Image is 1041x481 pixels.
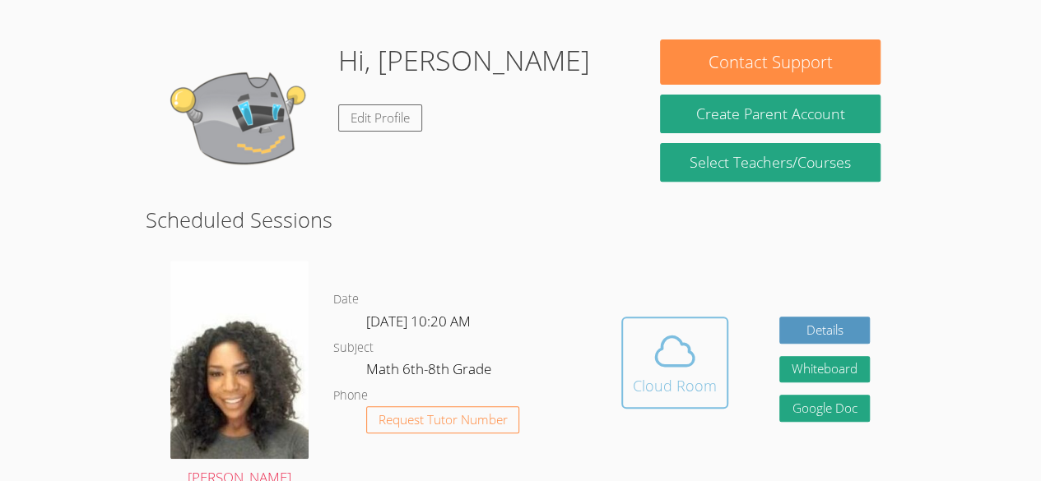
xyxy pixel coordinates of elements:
button: Whiteboard [779,356,870,383]
span: Request Tutor Number [379,414,508,426]
a: Google Doc [779,395,870,422]
span: [DATE] 10:20 AM [366,312,471,331]
dd: Math 6th-8th Grade [366,358,495,386]
dt: Subject [333,338,374,358]
button: Create Parent Account [660,95,880,133]
button: Contact Support [660,39,880,85]
h2: Scheduled Sessions [146,204,895,235]
a: Select Teachers/Courses [660,143,880,182]
a: Details [779,317,870,344]
h1: Hi, [PERSON_NAME] [338,39,590,81]
div: Cloud Room [633,374,717,397]
button: Cloud Room [621,317,728,409]
dt: Date [333,289,359,310]
img: avatar.png [170,261,309,459]
dt: Phone [333,386,368,406]
button: Request Tutor Number [366,406,520,433]
img: default.png [160,39,325,204]
a: Edit Profile [338,104,422,132]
